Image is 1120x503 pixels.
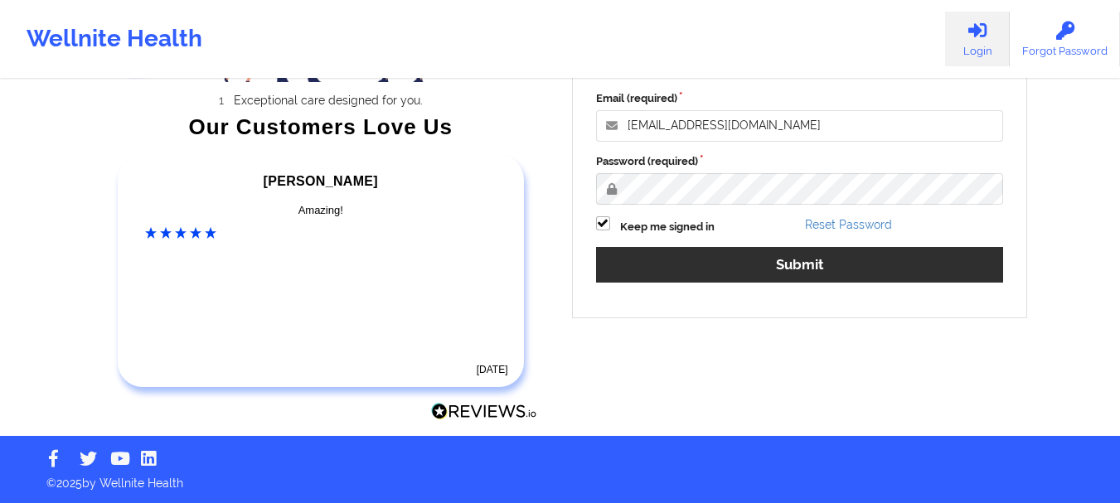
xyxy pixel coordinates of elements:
label: Password (required) [596,153,1004,170]
a: Forgot Password [1010,12,1120,66]
time: [DATE] [477,364,508,375]
label: Keep me signed in [620,219,715,235]
a: Login [945,12,1010,66]
label: Email (required) [596,90,1004,107]
a: Reviews.io Logo [431,403,537,424]
input: Email address [596,110,1004,142]
div: Amazing! [145,202,497,219]
img: Reviews.io Logo [431,403,537,420]
li: Exceptional care designed for you. [119,94,537,107]
p: © 2025 by Wellnite Health [35,463,1085,491]
span: [PERSON_NAME] [264,174,378,188]
div: Our Customers Love Us [104,118,537,135]
button: Submit [596,247,1004,283]
a: Reset Password [805,218,892,231]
